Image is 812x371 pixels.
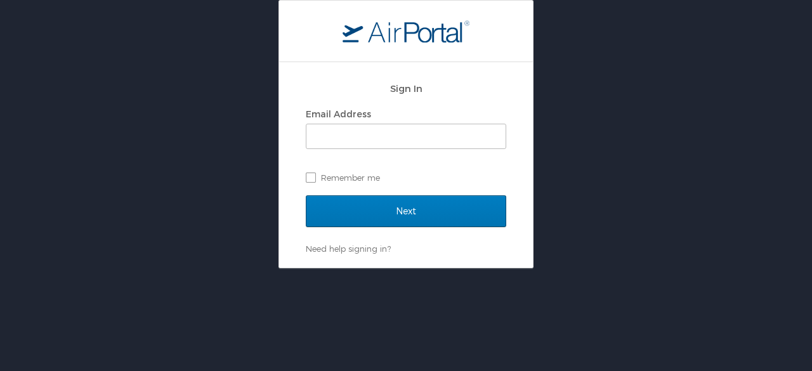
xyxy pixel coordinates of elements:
input: Next [306,195,506,227]
a: Need help signing in? [306,244,391,254]
label: Email Address [306,108,371,119]
h2: Sign In [306,81,506,96]
img: logo [343,20,469,42]
label: Remember me [306,168,506,187]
